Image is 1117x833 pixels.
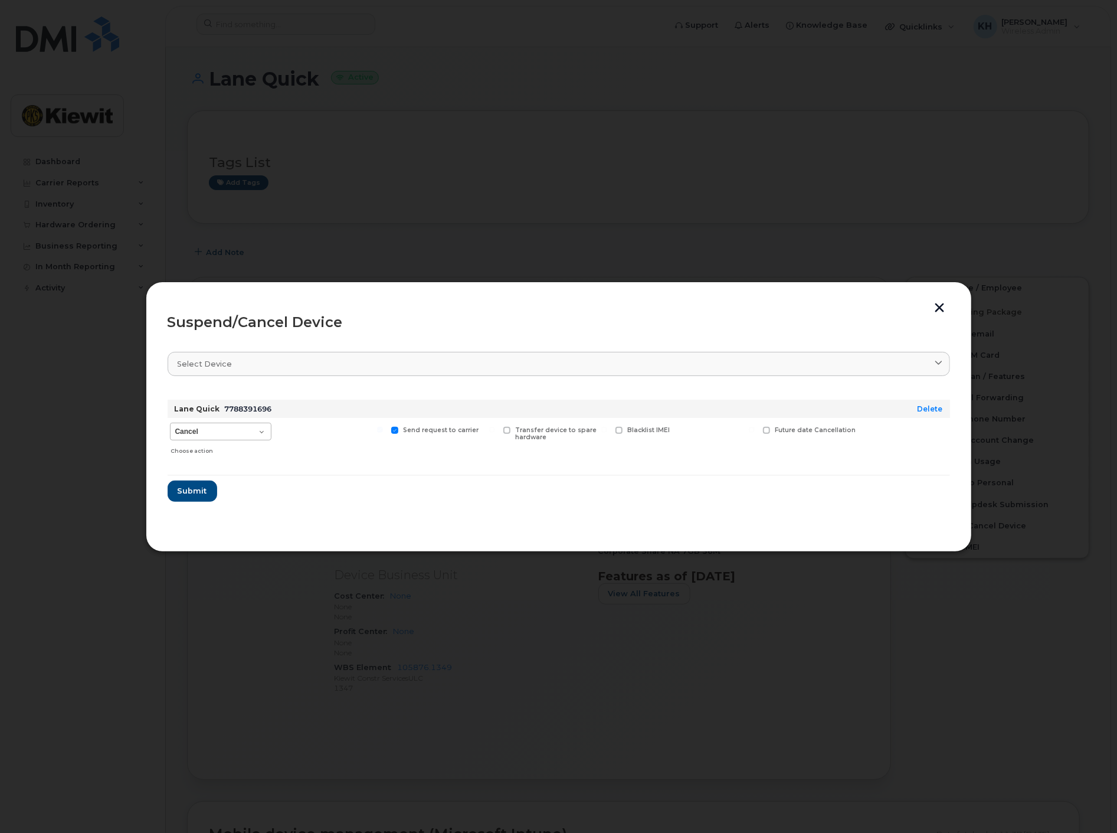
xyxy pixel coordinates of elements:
[168,352,950,376] a: Select device
[775,426,856,434] span: Future date Cancellation
[225,404,272,413] span: 7788391696
[515,426,597,442] span: Transfer device to spare hardware
[627,426,670,434] span: Blacklist IMEI
[171,442,271,456] div: Choose action
[377,427,383,433] input: Send request to carrier
[168,481,217,502] button: Submit
[175,404,220,413] strong: Lane Quick
[918,404,943,413] a: Delete
[489,427,495,433] input: Transfer device to spare hardware
[1066,782,1108,824] iframe: Messenger Launcher
[749,427,755,433] input: Future date Cancellation
[403,426,479,434] span: Send request to carrier
[178,485,207,496] span: Submit
[601,427,607,433] input: Blacklist IMEI
[178,358,232,370] span: Select device
[168,315,950,329] div: Suspend/Cancel Device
